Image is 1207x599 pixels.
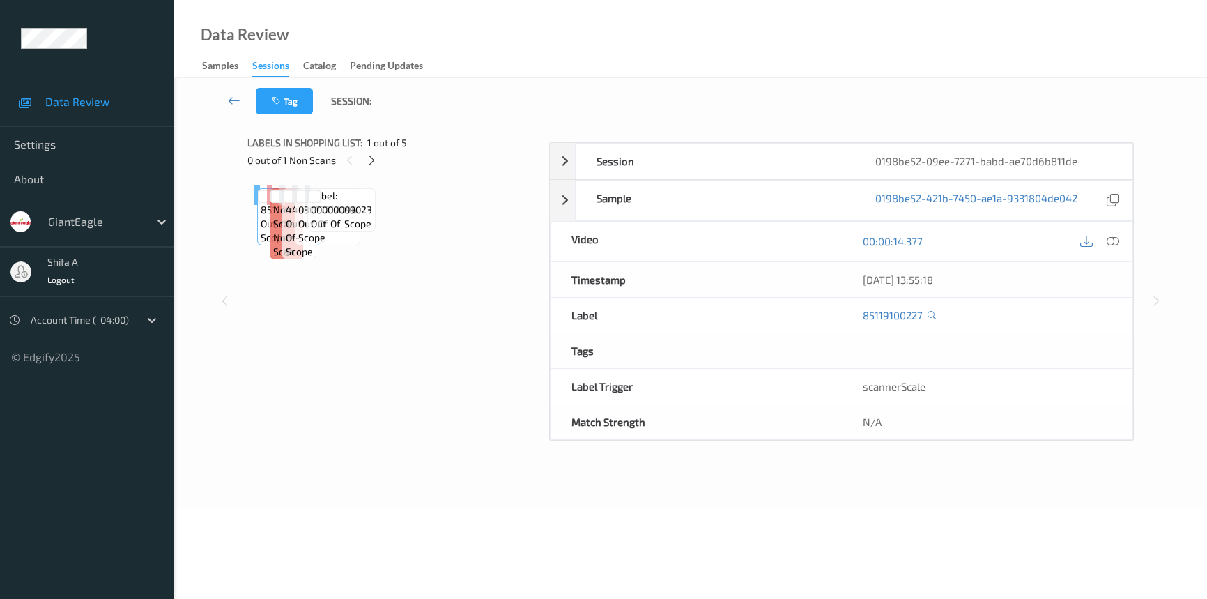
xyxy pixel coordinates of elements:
a: 0198be52-421b-7450-ae1a-9331804de042 [875,191,1077,210]
a: Catalog [303,56,350,76]
div: [DATE] 13:55:18 [863,273,1112,287]
div: Timestamp [551,262,842,297]
div: Sample0198be52-421b-7450-ae1a-9331804de042 [550,180,1133,221]
span: out-of-scope [261,217,318,245]
a: Pending Updates [350,56,437,76]
div: Video [551,222,842,261]
span: out-of-scope [286,217,313,259]
span: non-scan [273,231,300,259]
a: 85119100227 [863,308,923,322]
span: Labels in shopping list: [247,136,362,150]
a: 00:00:14.377 [863,234,923,248]
div: Session0198be52-09ee-7271-babd-ae70d6b811de [550,143,1133,179]
a: Sessions [252,56,303,77]
div: Samples [202,59,238,76]
div: Label Trigger [551,369,842,404]
a: Samples [202,56,252,76]
div: Catalog [303,59,336,76]
div: Sample [576,181,854,220]
div: scannerScale [842,369,1133,404]
span: out-of-scope [311,217,371,231]
div: Tags [551,333,842,368]
span: out-of-scope [298,217,357,245]
div: Match Strength [551,404,842,439]
div: Data Review [201,28,289,42]
div: 0 out of 1 Non Scans [247,151,540,169]
div: Session [576,144,854,179]
div: Sessions [252,59,289,77]
div: Pending Updates [350,59,423,76]
span: Label: 00000009023 [311,189,372,217]
div: N/A [842,404,1133,439]
span: Session: [331,94,371,108]
span: 1 out of 5 [367,136,407,150]
button: Tag [256,88,313,114]
div: Label [551,298,842,333]
div: 0198be52-09ee-7271-babd-ae70d6b811de [854,144,1133,179]
span: Label: Non-Scan [273,189,300,231]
